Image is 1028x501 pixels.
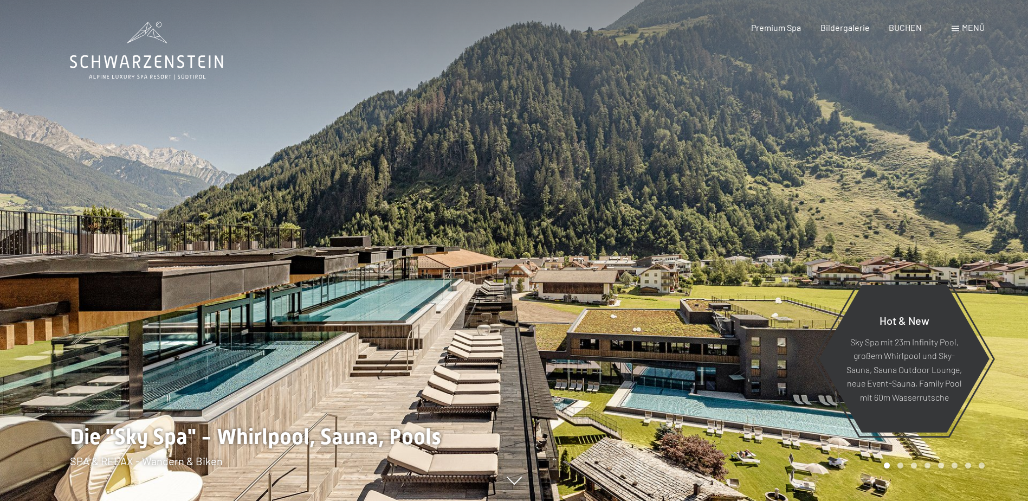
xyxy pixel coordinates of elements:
a: Hot & New Sky Spa mit 23m Infinity Pool, großem Whirlpool und Sky-Sauna, Sauna Outdoor Lounge, ne... [818,284,990,433]
div: Carousel Page 4 [924,463,930,468]
div: Carousel Page 1 (Current Slide) [884,463,890,468]
div: Carousel Pagination [880,463,985,468]
a: Bildergalerie [820,22,870,33]
a: BUCHEN [889,22,922,33]
div: Carousel Page 3 [911,463,917,468]
div: Carousel Page 6 [952,463,958,468]
div: Carousel Page 5 [938,463,944,468]
span: Hot & New [880,313,929,326]
span: Menü [962,22,985,33]
div: Carousel Page 8 [979,463,985,468]
div: Carousel Page 2 [897,463,903,468]
a: Premium Spa [751,22,801,33]
div: Carousel Page 7 [965,463,971,468]
p: Sky Spa mit 23m Infinity Pool, großem Whirlpool und Sky-Sauna, Sauna Outdoor Lounge, neue Event-S... [845,335,963,404]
